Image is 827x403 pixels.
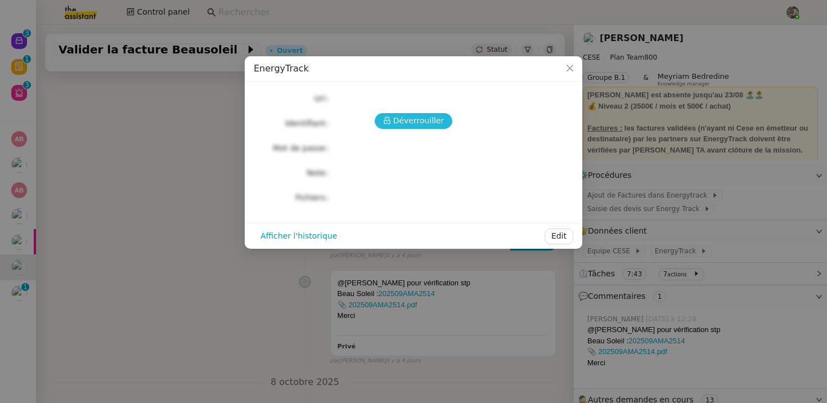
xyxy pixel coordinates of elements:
[254,229,344,244] button: Afficher l'historique
[551,230,567,243] span: Edit
[558,56,582,81] button: Close
[393,114,444,127] span: Déverrouiller
[375,113,453,129] button: Déverrouiller
[254,63,309,74] span: EnergyTrack
[545,229,573,244] button: Edit
[260,230,337,243] span: Afficher l'historique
